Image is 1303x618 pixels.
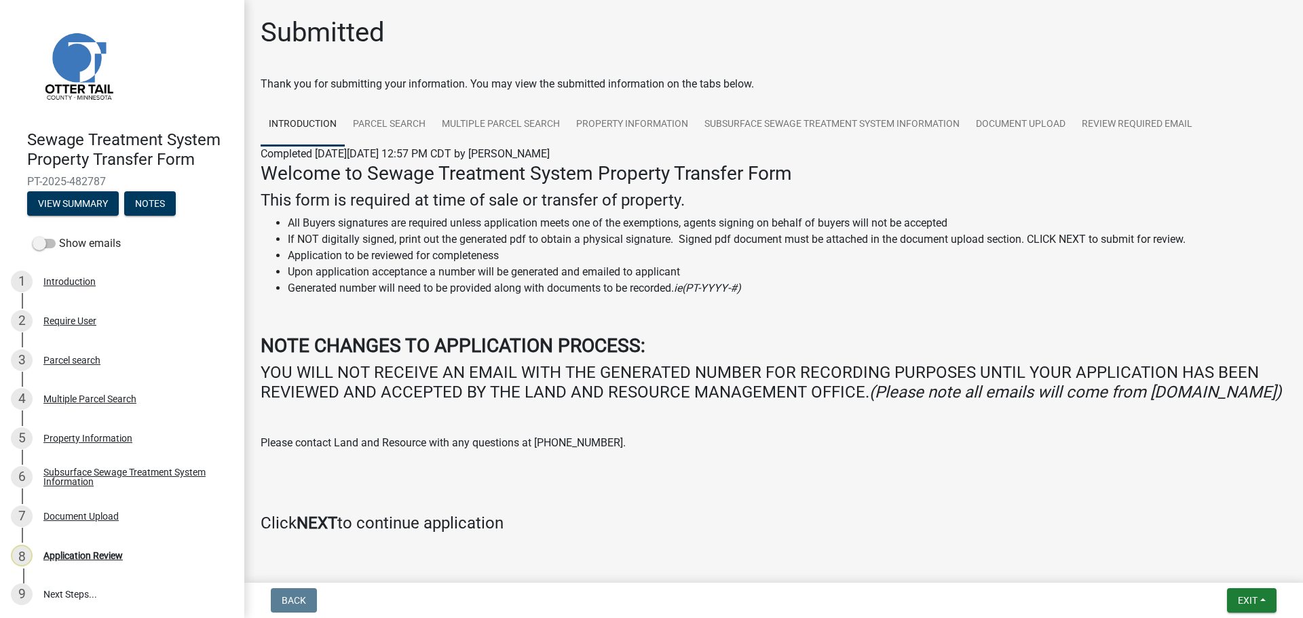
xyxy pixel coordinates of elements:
[261,16,385,49] h1: Submitted
[27,14,129,116] img: Otter Tail County, Minnesota
[696,103,968,147] a: Subsurface Sewage Treatment System Information
[11,271,33,292] div: 1
[11,583,33,605] div: 9
[869,383,1281,402] i: (Please note all emails will come from [DOMAIN_NAME])
[11,388,33,410] div: 4
[43,467,223,486] div: Subsurface Sewage Treatment System Information
[27,175,217,188] span: PT-2025-482787
[27,130,233,170] h4: Sewage Treatment System Property Transfer Form
[674,282,741,294] i: ie(PT-YYYY-#)
[1238,595,1258,606] span: Exit
[261,76,1287,92] div: Thank you for submitting your information. You may view the submitted information on the tabs below.
[261,147,550,160] span: Completed [DATE][DATE] 12:57 PM CDT by [PERSON_NAME]
[271,588,317,613] button: Back
[1227,588,1277,613] button: Exit
[11,310,33,332] div: 2
[288,264,1287,280] li: Upon application acceptance a number will be generated and emailed to applicant
[124,199,176,210] wm-modal-confirm: Notes
[11,505,33,527] div: 7
[434,103,568,147] a: Multiple Parcel Search
[43,394,136,404] div: Multiple Parcel Search
[261,514,1287,533] h4: Click to continue application
[261,191,1287,210] h4: This form is required at time of sale or transfer of property.
[288,248,1287,264] li: Application to be reviewed for completeness
[124,191,176,216] button: Notes
[261,103,345,147] a: Introduction
[11,349,33,371] div: 3
[261,435,1287,451] p: Please contact Land and Resource with any questions at [PHONE_NUMBER].
[27,199,119,210] wm-modal-confirm: Summary
[11,545,33,566] div: 8
[43,551,123,560] div: Application Review
[11,427,33,449] div: 5
[33,235,121,252] label: Show emails
[43,316,96,326] div: Require User
[43,511,119,521] div: Document Upload
[345,103,434,147] a: Parcel search
[11,466,33,488] div: 6
[282,595,306,606] span: Back
[43,277,96,286] div: Introduction
[261,363,1287,402] h4: YOU WILL NOT RECEIVE AN EMAIL WITH THE GENERATED NUMBER FOR RECORDING PURPOSES UNTIL YOUR APPLICA...
[261,334,645,357] strong: NOTE CHANGES TO APPLICATION PROCESS:
[27,191,119,216] button: View Summary
[288,231,1287,248] li: If NOT digitally signed, print out the generated pdf to obtain a physical signature. Signed pdf d...
[568,103,696,147] a: Property Information
[297,514,337,533] strong: NEXT
[261,162,1287,185] h3: Welcome to Sewage Treatment System Property Transfer Form
[288,215,1287,231] li: All Buyers signatures are required unless application meets one of the exemptions, agents signing...
[288,280,1287,296] li: Generated number will need to be provided along with documents to be recorded.
[968,103,1074,147] a: Document Upload
[1074,103,1201,147] a: Review Required Email
[43,355,100,365] div: Parcel search
[43,433,132,443] div: Property Information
